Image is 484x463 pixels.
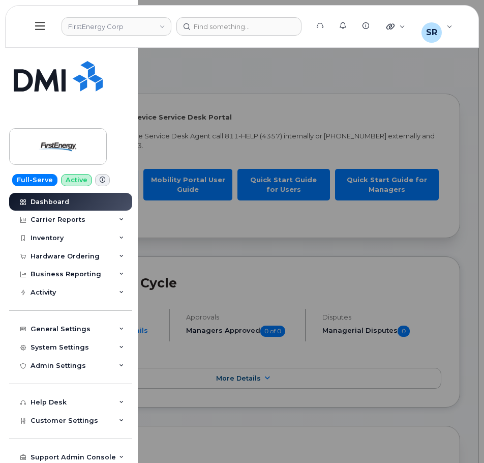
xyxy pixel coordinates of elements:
div: System Settings [31,343,89,352]
img: Simplex My-Serve [14,61,103,92]
a: Full-Serve [12,174,57,186]
img: FirstEnergy Corp [19,132,97,161]
a: Dashboard [9,193,132,211]
a: FirstEnergy Corp [9,128,107,165]
div: Help Desk [31,398,67,407]
div: Dashboard [31,198,69,206]
a: Active [61,174,92,186]
div: Business Reporting [31,270,101,278]
div: Inventory [31,234,64,242]
div: Carrier Reports [31,216,85,224]
div: Admin Settings [31,362,86,370]
iframe: Messenger Launcher [440,419,476,455]
div: Hardware Ordering [31,252,100,261]
div: Support Admin Console [31,453,116,461]
span: Customer Settings [31,417,98,424]
div: General Settings [31,325,90,333]
div: Activity [31,288,56,297]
